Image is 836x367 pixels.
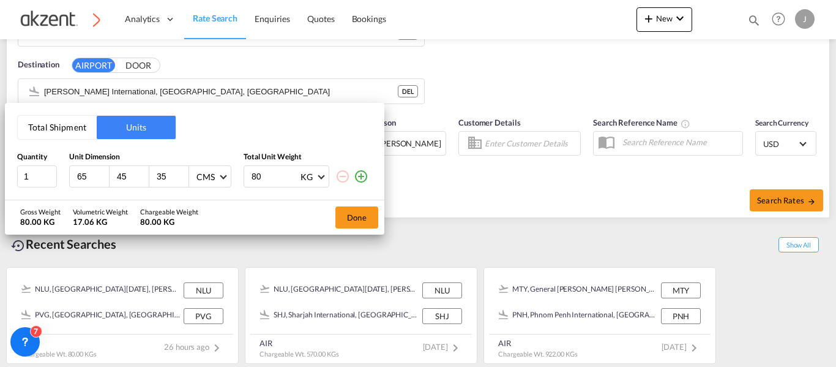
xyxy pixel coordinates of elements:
[354,169,368,184] md-icon: icon-plus-circle-outline
[140,216,198,227] div: 80.00 KG
[244,152,372,162] div: Total Unit Weight
[20,207,61,216] div: Gross Weight
[73,216,128,227] div: 17.06 KG
[335,206,378,229] button: Done
[250,166,299,187] input: Enter weight
[17,165,57,187] input: Qty
[300,172,313,182] div: KG
[140,207,198,216] div: Chargeable Weight
[20,216,61,227] div: 80.00 KG
[155,171,188,182] input: H
[69,152,231,162] div: Unit Dimension
[73,207,128,216] div: Volumetric Weight
[76,171,109,182] input: L
[17,152,57,162] div: Quantity
[196,172,215,182] div: CMS
[97,116,176,139] button: Units
[116,171,149,182] input: W
[18,116,97,139] button: Total Shipment
[335,169,350,184] md-icon: icon-minus-circle-outline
